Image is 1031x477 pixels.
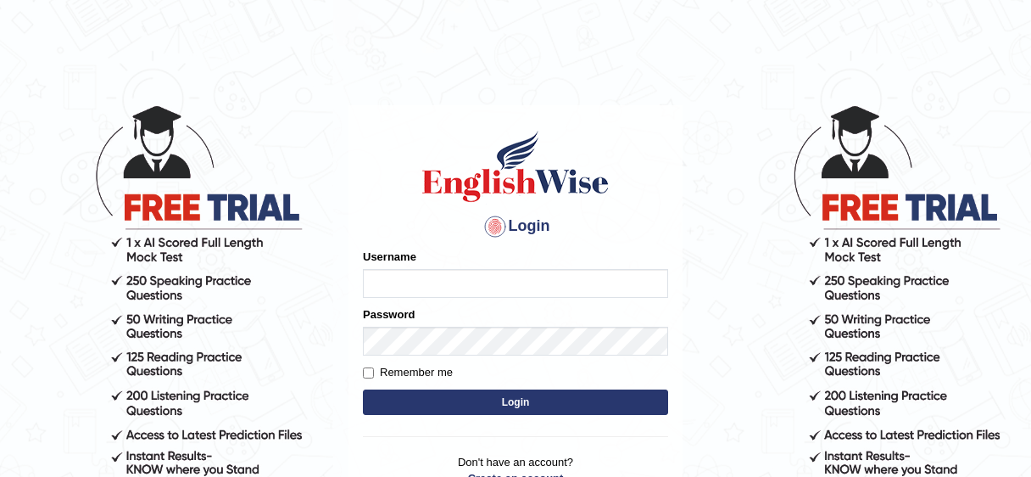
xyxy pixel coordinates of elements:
[363,213,668,240] h4: Login
[363,364,453,381] label: Remember me
[419,128,612,205] img: Logo of English Wise sign in for intelligent practice with AI
[363,390,668,415] button: Login
[363,368,374,379] input: Remember me
[363,249,416,265] label: Username
[363,306,415,323] label: Password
